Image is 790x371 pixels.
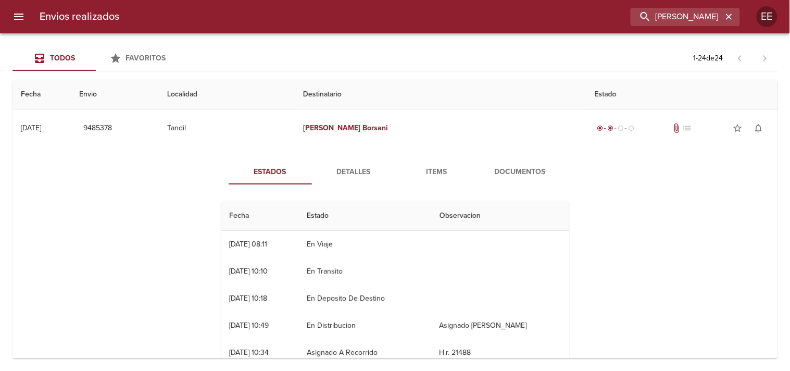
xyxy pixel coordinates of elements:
[303,123,361,132] em: [PERSON_NAME]
[682,123,693,133] span: No tiene pedido asociado
[235,166,306,179] span: Estados
[728,118,748,139] button: Agregar a favoritos
[12,46,179,71] div: Tabs Envios
[431,312,569,339] td: Asignado [PERSON_NAME]
[6,4,31,29] button: menu
[298,312,431,339] td: En Distribucion
[298,231,431,258] td: En Viaje
[159,109,295,147] td: Tandil
[485,166,556,179] span: Documentos
[298,339,431,366] td: Asignado A Recorrido
[757,6,778,27] div: Abrir información de usuario
[757,6,778,27] div: EE
[431,339,569,366] td: H.r. 21488
[230,321,269,330] div: [DATE] 10:49
[221,201,299,231] th: Fecha
[230,240,268,249] div: [DATE] 08:11
[694,53,723,64] p: 1 - 24 de 24
[431,201,569,231] th: Observacion
[595,123,636,133] div: Despachado
[21,123,41,132] div: [DATE]
[230,267,268,276] div: [DATE] 10:10
[229,159,562,184] div: Tabs detalle de guia
[79,119,116,138] button: 9485378
[748,118,769,139] button: Activar notificaciones
[12,80,71,109] th: Fecha
[50,54,75,63] span: Todos
[728,53,753,63] span: Pagina anterior
[298,285,431,312] td: En Deposito De Destino
[586,80,778,109] th: Estado
[672,123,682,133] span: Tiene documentos adjuntos
[318,166,389,179] span: Detalles
[83,122,112,135] span: 9485378
[754,123,764,133] span: notifications_none
[631,8,722,26] input: buscar
[628,125,634,131] span: radio_button_unchecked
[159,80,295,109] th: Localidad
[753,46,778,71] span: Pagina siguiente
[402,166,472,179] span: Items
[607,125,613,131] span: radio_button_checked
[230,348,269,357] div: [DATE] 10:34
[298,258,431,285] td: En Transito
[126,54,166,63] span: Favoritos
[295,80,586,109] th: Destinatario
[71,80,159,109] th: Envio
[40,8,119,25] h6: Envios realizados
[363,123,388,132] em: Borsani
[298,201,431,231] th: Estado
[597,125,603,131] span: radio_button_checked
[618,125,624,131] span: radio_button_unchecked
[733,123,743,133] span: star_border
[230,294,268,303] div: [DATE] 10:18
